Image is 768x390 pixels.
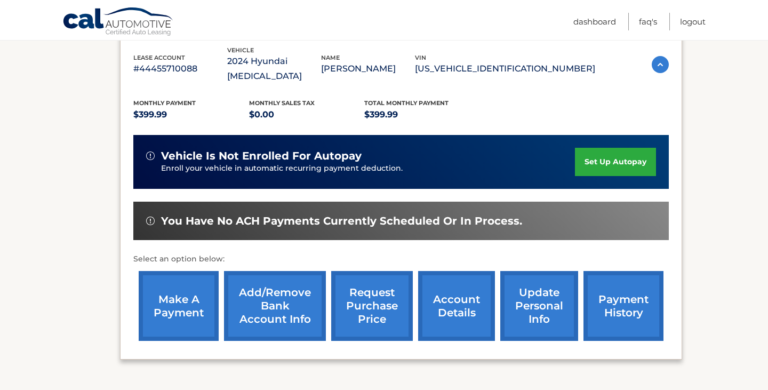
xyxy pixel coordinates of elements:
[573,13,616,30] a: Dashboard
[133,253,669,266] p: Select an option below:
[583,271,663,341] a: payment history
[418,271,495,341] a: account details
[639,13,657,30] a: FAQ's
[415,54,426,61] span: vin
[62,7,174,38] a: Cal Automotive
[133,61,227,76] p: #44455710088
[249,107,365,122] p: $0.00
[161,149,362,163] span: vehicle is not enrolled for autopay
[146,217,155,225] img: alert-white.svg
[500,271,578,341] a: update personal info
[321,61,415,76] p: [PERSON_NAME]
[227,54,321,84] p: 2024 Hyundai [MEDICAL_DATA]
[139,271,219,341] a: make a payment
[133,54,185,61] span: lease account
[227,46,254,54] span: vehicle
[364,99,449,107] span: Total Monthly Payment
[161,163,575,174] p: Enroll your vehicle in automatic recurring payment deduction.
[321,54,340,61] span: name
[224,271,326,341] a: Add/Remove bank account info
[415,61,595,76] p: [US_VEHICLE_IDENTIFICATION_NUMBER]
[680,13,706,30] a: Logout
[249,99,315,107] span: Monthly sales Tax
[575,148,656,176] a: set up autopay
[146,152,155,160] img: alert-white.svg
[161,214,522,228] span: You have no ACH payments currently scheduled or in process.
[652,56,669,73] img: accordion-active.svg
[331,271,413,341] a: request purchase price
[364,107,480,122] p: $399.99
[133,99,196,107] span: Monthly Payment
[133,107,249,122] p: $399.99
